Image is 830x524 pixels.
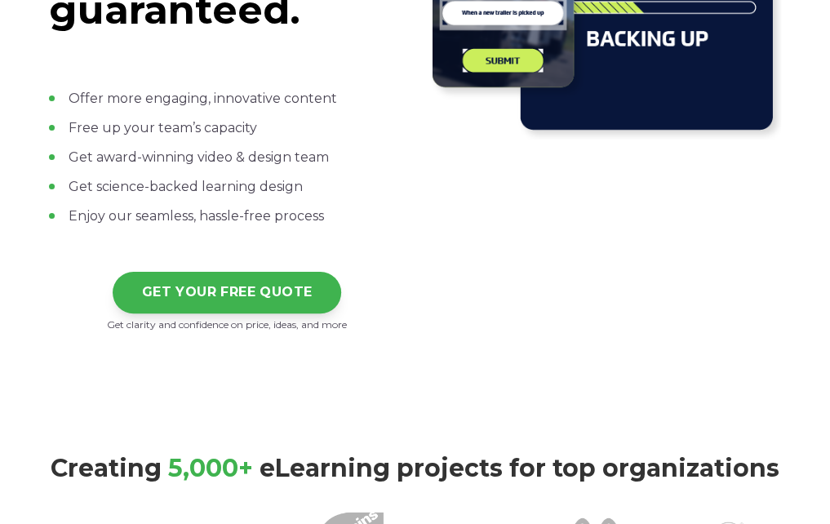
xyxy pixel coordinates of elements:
h3: Creating eLearning projects for top organizations [49,454,781,483]
li: Offer more engaging, innovative content [49,89,405,109]
span: Get clarity and confidence on price, ideas, and more [107,318,347,331]
li: Get award-winning video & design team [49,148,405,167]
li: Get science-backed learning design [49,177,405,197]
li: Enjoy our seamless, hassle-free process [49,206,405,226]
a: GET YOUR FREE QUOTE [113,272,342,313]
span: ,000+ [183,453,253,483]
span: 5 [168,453,183,483]
li: Free up your team’s capacity [49,118,405,138]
